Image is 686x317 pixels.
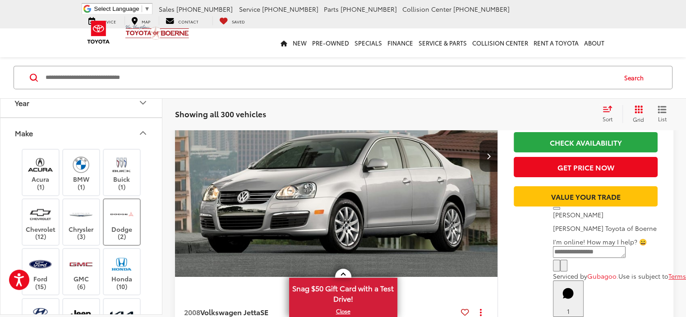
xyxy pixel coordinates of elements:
[125,24,189,40] img: Vic Vaughan Toyota of Boerne
[633,115,644,123] span: Grid
[239,5,260,14] span: Service
[159,16,205,25] a: Contact
[479,140,497,172] button: Next image
[63,254,100,290] label: GMC (6)
[553,280,584,317] button: Toggle Chat Window
[553,271,587,280] span: Serviced by
[479,308,481,316] span: dropdown dots
[651,105,673,123] button: List View
[138,128,148,138] div: Make
[212,16,252,25] a: My Saved Vehicles
[598,105,622,123] button: Select sort value
[553,210,686,219] p: [PERSON_NAME]
[514,132,658,152] a: Check Availability
[109,154,134,175] img: Vic Vaughan Toyota of Boerne in Boerne, TX)
[553,246,626,258] textarea: Type your message
[514,157,658,177] button: Get Price Now
[402,5,451,14] span: Collision Center
[553,237,647,246] span: I'm online! How may I help? 😀
[581,28,607,57] a: About
[82,16,123,25] a: Service
[184,307,200,317] span: 2008
[618,271,668,280] span: Use is subject to
[63,154,100,191] label: BMW (1)
[553,207,560,210] button: Close
[557,282,580,305] svg: Start Chat
[278,28,290,57] a: Home
[341,5,397,14] span: [PHONE_NUMBER]
[309,28,352,57] a: Pre-Owned
[109,254,134,275] img: Vic Vaughan Toyota of Boerne in Boerne, TX)
[0,118,163,147] button: MakeMake
[658,115,667,123] span: List
[104,154,140,191] label: Buick (1)
[28,254,53,275] img: Vic Vaughan Toyota of Boerne in Boerne, TX)
[23,254,59,290] label: Ford (15)
[184,307,457,317] a: 2008Volkswagen JettaSE
[94,5,139,12] span: Select Language
[531,28,581,57] a: Rent a Toyota
[28,204,53,225] img: Vic Vaughan Toyota of Boerne in Boerne, TX)
[567,307,570,316] span: 1
[63,204,100,240] label: Chrysler (3)
[104,254,140,290] label: Honda (10)
[138,97,148,108] div: Year
[553,224,686,233] p: [PERSON_NAME] Toyota of Boerne
[385,28,416,57] a: Finance
[514,186,658,207] a: Value Your Trade
[69,154,93,175] img: Vic Vaughan Toyota of Boerne in Boerne, TX)
[15,98,29,107] div: Year
[28,154,53,175] img: Vic Vaughan Toyota of Boerne in Boerne, TX)
[290,279,396,306] span: Snag $50 Gift Card with a Test Drive!
[232,18,245,24] span: Saved
[109,204,134,225] img: Vic Vaughan Toyota of Boerne in Boerne, TX)
[23,154,59,191] label: Acura (1)
[560,260,567,271] button: Send Message
[668,271,686,280] a: Terms
[200,307,260,317] span: Volkswagen Jetta
[159,5,175,14] span: Sales
[553,201,686,280] div: Close[PERSON_NAME][PERSON_NAME] Toyota of BoerneI'm online! How may I help? 😀Type your messageCha...
[352,28,385,57] a: Specials
[587,271,618,280] a: Gubagoo.
[23,204,59,240] label: Chevrolet (12)
[622,105,651,123] button: Grid View
[82,18,115,47] img: Toyota
[69,254,93,275] img: Vic Vaughan Toyota of Boerne in Boerne, TX)
[104,204,140,240] label: Dodge (2)
[553,260,560,271] button: Chat with SMS
[15,129,33,137] div: Make
[616,66,657,89] button: Search
[175,108,266,119] span: Showing all 300 vehicles
[175,35,498,277] a: 2008 Volkswagen Jetta SE2008 Volkswagen Jetta SE2008 Volkswagen Jetta SE2008 Volkswagen Jetta SE
[124,16,157,25] a: Map
[290,28,309,57] a: New
[45,67,616,88] input: Search by Make, Model, or Keyword
[470,28,531,57] a: Collision Center
[324,5,339,14] span: Parts
[0,88,163,117] button: YearYear
[260,307,268,317] span: SE
[94,5,150,12] a: Select Language​
[416,28,470,57] a: Service & Parts: Opens in a new tab
[603,115,612,123] span: Sort
[144,5,150,12] span: ▼
[262,5,318,14] span: [PHONE_NUMBER]
[453,5,510,14] span: [PHONE_NUMBER]
[175,35,498,277] div: 2008 Volkswagen Jetta SE 0
[69,204,93,225] img: Vic Vaughan Toyota of Boerne in Boerne, TX)
[175,35,498,278] img: 2008 Volkswagen Jetta SE
[176,5,233,14] span: [PHONE_NUMBER]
